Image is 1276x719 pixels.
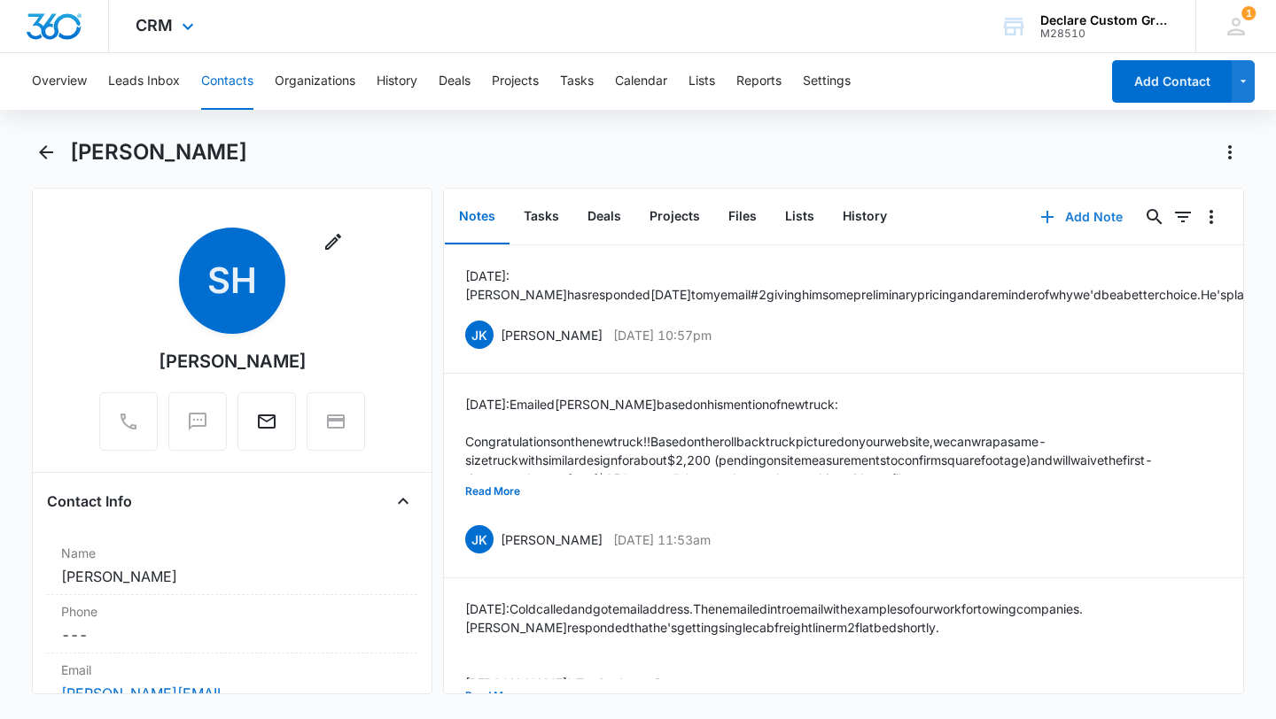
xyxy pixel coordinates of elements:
[714,189,771,244] button: Files
[159,348,307,375] div: [PERSON_NAME]
[501,530,603,549] p: [PERSON_NAME]
[465,599,1222,637] p: [DATE]: Cold called and got email address. Then emailed intro email with examples of our work for...
[32,53,87,110] button: Overview
[510,189,573,244] button: Tasks
[560,53,594,110] button: Tasks
[465,525,494,553] span: JK
[47,653,417,712] div: Email[PERSON_NAME][EMAIL_ADDRESS][DOMAIN_NAME]
[179,228,285,334] span: SH
[465,395,1229,414] p: [DATE]: Emailed [PERSON_NAME] based on his mention of new truck:
[61,544,403,562] label: Name
[771,189,829,244] button: Lists
[1040,27,1170,40] div: account id
[465,679,520,713] button: Read More
[32,138,59,166] button: Back
[803,53,851,110] button: Settings
[445,189,510,244] button: Notes
[61,624,403,646] dd: ---
[237,420,296,435] a: Email
[61,683,238,704] a: [PERSON_NAME][EMAIL_ADDRESS][DOMAIN_NAME]
[613,326,712,344] p: [DATE] 10:57pm
[829,189,901,244] button: History
[1112,60,1232,103] button: Add Contact
[1040,13,1170,27] div: account name
[61,566,403,587] dd: [PERSON_NAME]
[465,432,1229,488] p: Congratulations on the new truck!! Based on the rollback truck pictured on your website, we can w...
[573,189,635,244] button: Deals
[237,392,296,451] button: Email
[389,487,417,515] button: Close
[70,139,247,166] h1: [PERSON_NAME]
[1241,6,1256,20] span: 1
[108,53,180,110] button: Leads Inbox
[47,491,132,512] h4: Contact Info
[136,16,173,35] span: CRM
[275,53,355,110] button: Organizations
[61,661,403,679] label: Email
[465,674,1222,692] p: [PERSON_NAME]'s Towing &amp; Recovery
[1241,6,1256,20] div: notifications count
[689,53,715,110] button: Lists
[613,530,711,549] p: [DATE] 11:53am
[201,53,253,110] button: Contacts
[501,326,603,344] p: [PERSON_NAME]
[1140,203,1169,231] button: Search...
[492,53,539,110] button: Projects
[736,53,782,110] button: Reports
[1216,138,1244,166] button: Actions
[465,475,520,508] button: Read More
[377,53,417,110] button: History
[47,537,417,595] div: Name[PERSON_NAME]
[1197,203,1225,231] button: Overflow Menu
[1169,203,1197,231] button: Filters
[635,189,714,244] button: Projects
[1023,196,1140,238] button: Add Note
[439,53,471,110] button: Deals
[465,321,494,349] span: JK
[61,602,403,621] label: Phone
[47,595,417,653] div: Phone---
[615,53,667,110] button: Calendar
